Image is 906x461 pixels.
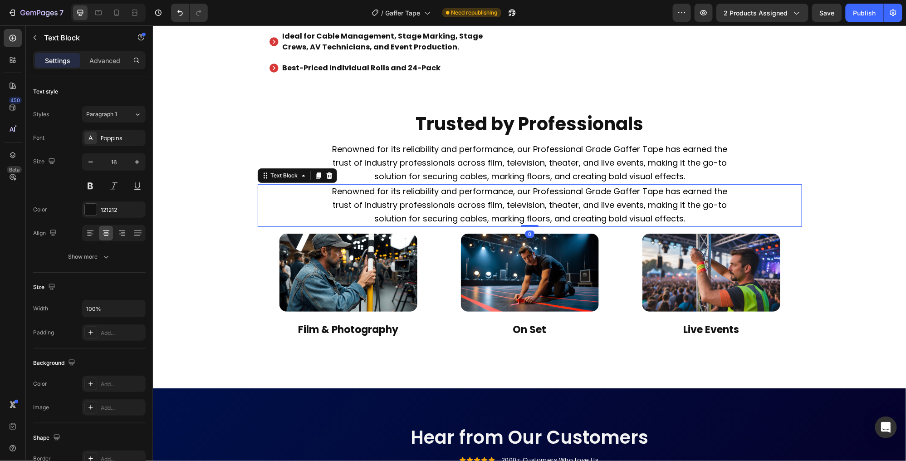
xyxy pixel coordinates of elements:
div: 450 [9,97,22,104]
div: Beta [7,166,22,173]
button: Publish [846,4,884,22]
p: Advanced [89,56,120,65]
div: Color [33,380,47,388]
div: Font [33,134,44,142]
div: 0 [372,205,382,212]
img: gempages_549784565036614467-b08de4c1-7de6-4617-81fb-5c207ea17c9c.png [127,208,264,287]
div: Size [33,156,57,168]
div: Shape [33,432,62,444]
div: Add... [101,404,143,412]
p: 2000+ Customers Who Love Us [348,431,446,439]
h2: Hear from Our Customers [9,399,744,425]
span: Renowned for its reliability and performance, our Professional Grade Gaffer Tape has earned the t... [179,160,574,199]
div: Open Intercom Messenger [875,417,897,438]
div: Width [33,304,48,313]
span: Save [820,9,835,17]
span: 2 products assigned [724,8,788,18]
div: Color [33,206,47,214]
button: 7 [4,4,68,22]
button: Paragraph 1 [82,106,146,123]
div: Size [33,281,57,294]
img: gempages_549784565036614467-870df3c5-370f-4d60-adfa-bdcb1ca530e6.jpg [490,208,627,287]
span: Paragraph 1 [86,110,117,118]
div: Padding [33,329,54,337]
p: 7 [59,7,64,18]
p: On Set [309,298,445,311]
button: 2 products assigned [716,4,808,22]
p: Settings [45,56,70,65]
div: 121212 [101,206,143,214]
span: / [382,8,384,18]
div: Align [33,227,59,240]
h3: Film & Photography [127,297,264,312]
button: Save [812,4,842,22]
div: Image [33,403,49,412]
div: Text style [33,88,58,96]
input: Auto [83,300,145,317]
span: Need republishing [451,9,498,17]
div: Publish [853,8,876,18]
div: Text Block [116,146,147,154]
h3: Rich Text Editor. Editing area: main [308,297,446,312]
div: Styles [33,110,49,118]
div: Background [33,357,77,369]
div: Show more [69,252,111,261]
div: Add... [101,380,143,388]
span: Gaffer Tape [386,8,421,18]
h3: Live Events [490,297,627,312]
button: Show more [33,249,146,265]
div: Poppins [101,134,143,142]
span: Renowned for its reliability and performance, our Professional Grade Gaffer Tape has earned the t... [179,118,574,157]
div: Undo/Redo [171,4,208,22]
div: Add... [101,329,143,337]
p: Text Block [44,32,121,43]
img: gempages_549784565036614467-c41c86a0-5568-4fb0-a94d-6e90bebcb40e.jpg [308,208,446,287]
